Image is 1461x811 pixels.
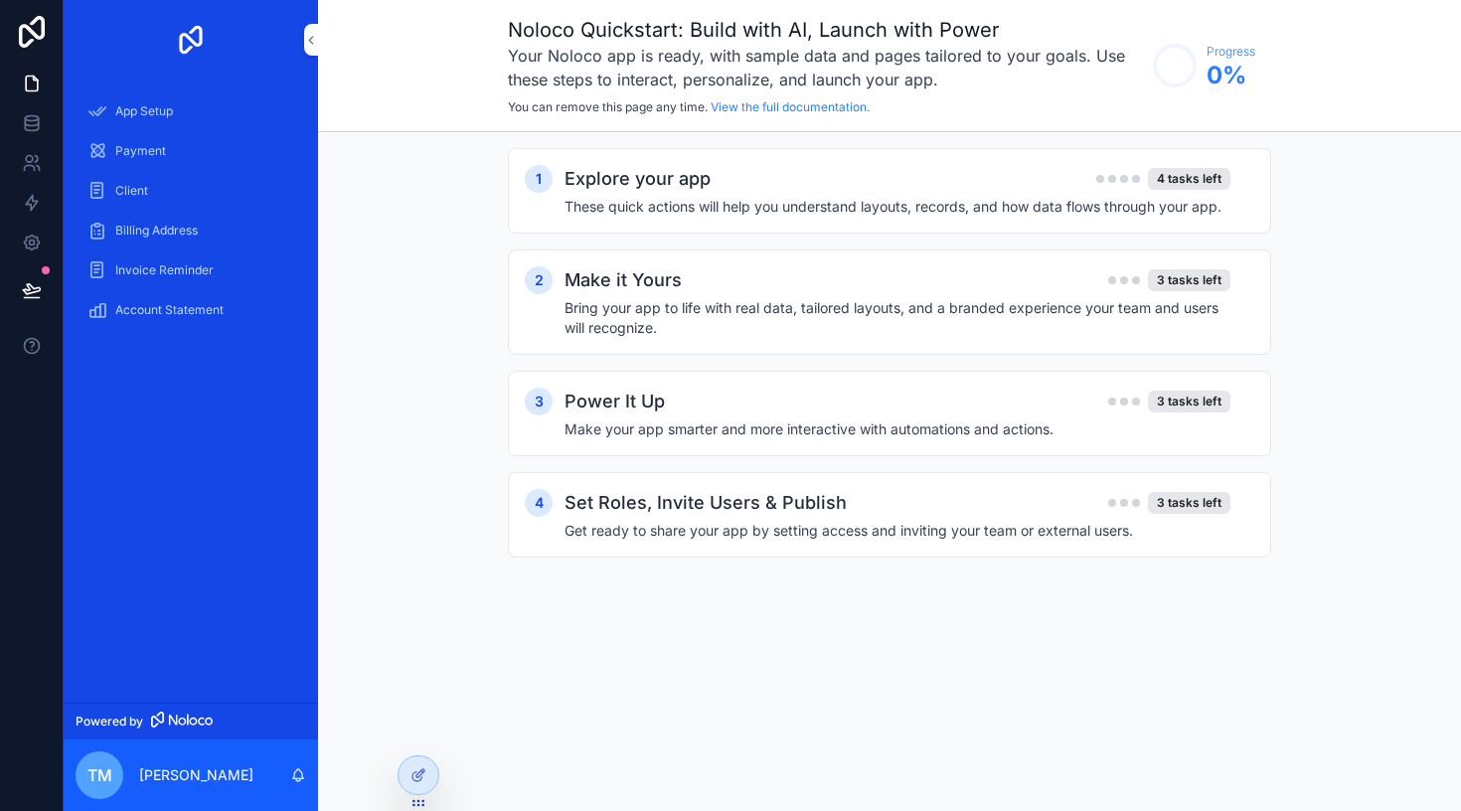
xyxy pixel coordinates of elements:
[64,703,318,739] a: Powered by
[64,80,318,354] div: scrollable content
[525,489,553,517] div: 4
[1207,44,1255,60] span: Progress
[711,99,870,114] a: View the full documentation.
[76,292,306,328] a: Account Statement
[525,266,553,294] div: 2
[565,197,1230,217] h4: These quick actions will help you understand layouts, records, and how data flows through your app.
[318,132,1461,613] div: scrollable content
[1148,492,1230,514] div: 3 tasks left
[1148,391,1230,412] div: 3 tasks left
[115,302,224,318] span: Account Statement
[565,165,711,193] h2: Explore your app
[508,44,1143,91] h3: Your Noloco app is ready, with sample data and pages tailored to your goals. Use these steps to i...
[115,262,214,278] span: Invoice Reminder
[565,388,665,415] h2: Power It Up
[525,388,553,415] div: 3
[1207,60,1255,91] span: 0 %
[76,133,306,169] a: Payment
[565,521,1230,541] h4: Get ready to share your app by setting access and inviting your team or external users.
[565,419,1230,439] h4: Make your app smarter and more interactive with automations and actions.
[565,266,682,294] h2: Make it Yours
[115,143,166,159] span: Payment
[525,165,553,193] div: 1
[565,489,847,517] h2: Set Roles, Invite Users & Publish
[87,763,112,787] span: TM
[76,213,306,248] a: Billing Address
[76,173,306,209] a: Client
[115,103,173,119] span: App Setup
[175,24,207,56] img: App logo
[139,765,253,785] p: [PERSON_NAME]
[76,714,143,730] span: Powered by
[1148,168,1230,190] div: 4 tasks left
[115,183,148,199] span: Client
[565,298,1230,338] h4: Bring your app to life with real data, tailored layouts, and a branded experience your team and u...
[76,93,306,129] a: App Setup
[76,252,306,288] a: Invoice Reminder
[115,223,198,239] span: Billing Address
[1148,269,1230,291] div: 3 tasks left
[508,16,1143,44] h1: Noloco Quickstart: Build with AI, Launch with Power
[508,99,708,114] span: You can remove this page any time.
